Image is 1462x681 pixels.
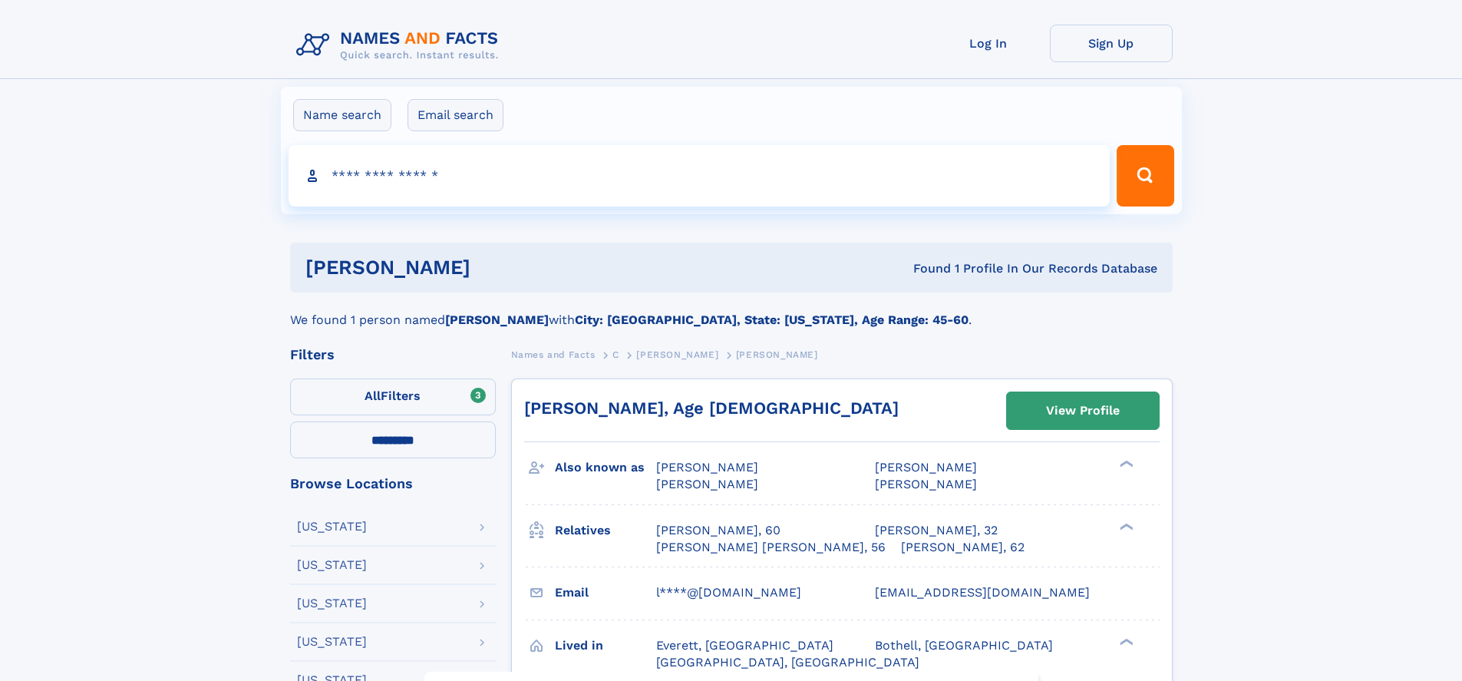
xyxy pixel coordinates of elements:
[656,638,833,653] span: Everett, [GEOGRAPHIC_DATA]
[691,260,1157,277] div: Found 1 Profile In Our Records Database
[875,585,1090,600] span: [EMAIL_ADDRESS][DOMAIN_NAME]
[1007,392,1159,429] a: View Profile
[901,539,1025,556] a: [PERSON_NAME], 62
[612,349,619,360] span: C
[875,638,1053,653] span: Bothell, [GEOGRAPHIC_DATA]
[290,379,496,415] label: Filters
[293,99,391,131] label: Name search
[445,312,549,327] b: [PERSON_NAME]
[1116,521,1134,531] div: ❯
[297,521,367,533] div: [US_STATE]
[555,633,656,659] h3: Lived in
[524,398,899,418] a: [PERSON_NAME], Age [DEMOGRAPHIC_DATA]
[636,345,718,364] a: [PERSON_NAME]
[289,145,1111,207] input: search input
[290,477,496,491] div: Browse Locations
[875,460,977,474] span: [PERSON_NAME]
[290,293,1173,329] div: We found 1 person named with .
[656,655,919,669] span: [GEOGRAPHIC_DATA], [GEOGRAPHIC_DATA]
[656,460,758,474] span: [PERSON_NAME]
[1116,459,1134,469] div: ❯
[297,559,367,571] div: [US_STATE]
[1116,636,1134,646] div: ❯
[1046,393,1120,428] div: View Profile
[1050,25,1173,62] a: Sign Up
[736,349,818,360] span: [PERSON_NAME]
[656,539,886,556] a: [PERSON_NAME] [PERSON_NAME], 56
[875,477,977,491] span: [PERSON_NAME]
[612,345,619,364] a: C
[656,522,781,539] a: [PERSON_NAME], 60
[575,312,969,327] b: City: [GEOGRAPHIC_DATA], State: [US_STATE], Age Range: 45-60
[297,636,367,648] div: [US_STATE]
[365,388,381,403] span: All
[1117,145,1173,207] button: Search Button
[875,522,998,539] a: [PERSON_NAME], 32
[656,477,758,491] span: [PERSON_NAME]
[290,348,496,362] div: Filters
[511,345,596,364] a: Names and Facts
[555,455,656,481] h3: Also known as
[927,25,1050,62] a: Log In
[297,597,367,610] div: [US_STATE]
[636,349,718,360] span: [PERSON_NAME]
[555,580,656,606] h3: Email
[408,99,503,131] label: Email search
[555,517,656,544] h3: Relatives
[290,25,511,66] img: Logo Names and Facts
[305,258,692,277] h1: [PERSON_NAME]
